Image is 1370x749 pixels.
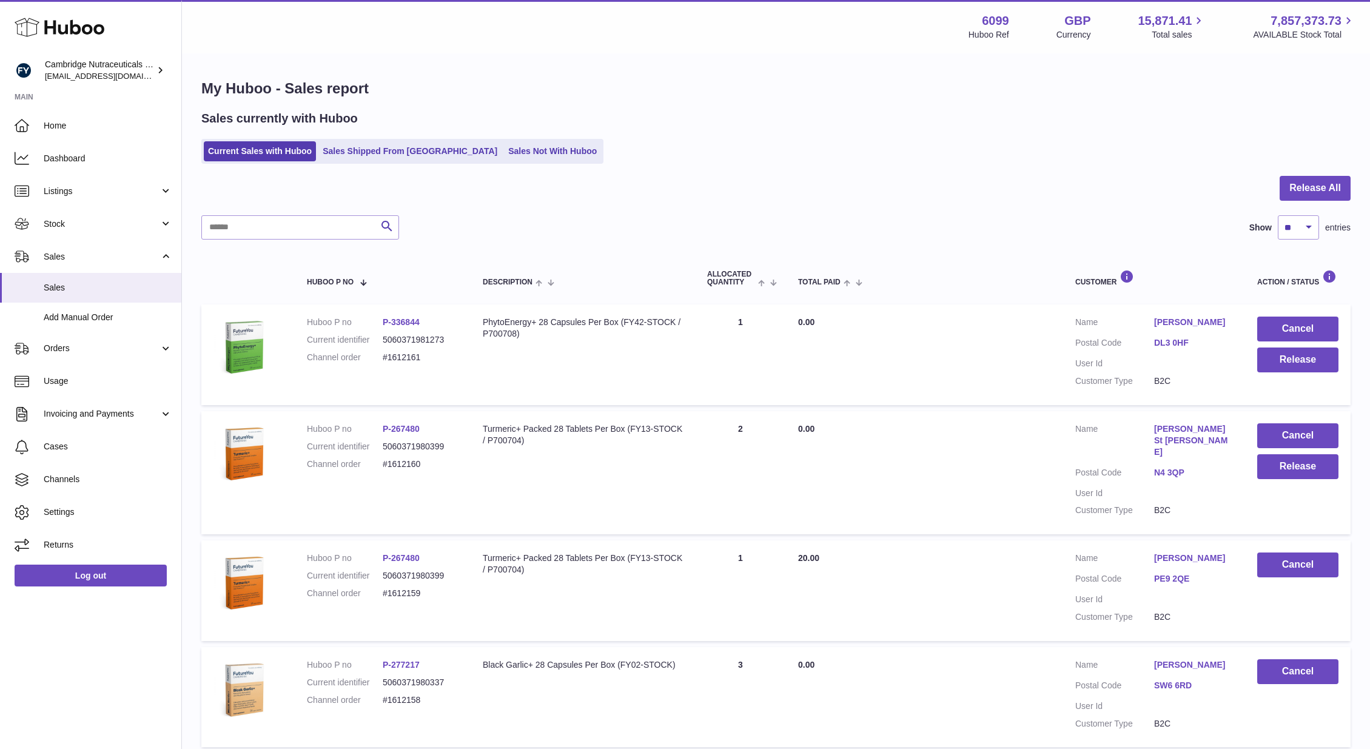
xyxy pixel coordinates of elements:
[1257,270,1338,286] div: Action / Status
[213,423,274,484] img: 60991619191506.png
[695,540,786,641] td: 1
[383,553,420,563] a: P-267480
[383,458,458,470] dd: #1612160
[798,317,814,327] span: 0.00
[307,317,383,328] dt: Huboo P no
[1154,505,1233,516] dd: B2C
[1325,222,1351,233] span: entries
[1075,573,1154,588] dt: Postal Code
[213,659,274,720] img: 1619195656.png
[1257,348,1338,372] button: Release
[483,423,683,446] div: Turmeric+ Packed 28 Tablets Per Box (FY13-STOCK / P700704)
[307,334,383,346] dt: Current identifier
[1138,13,1206,41] a: 15,871.41 Total sales
[307,278,354,286] span: Huboo P no
[383,677,458,688] dd: 5060371980337
[307,553,383,564] dt: Huboo P no
[201,79,1351,98] h1: My Huboo - Sales report
[1075,358,1154,369] dt: User Id
[969,29,1009,41] div: Huboo Ref
[1075,718,1154,730] dt: Customer Type
[15,565,167,586] a: Log out
[44,251,159,263] span: Sales
[44,441,172,452] span: Cases
[383,352,458,363] dd: #1612161
[707,270,755,286] span: ALLOCATED Quantity
[1075,594,1154,605] dt: User Id
[1154,553,1233,564] a: [PERSON_NAME]
[798,660,814,670] span: 0.00
[44,506,172,518] span: Settings
[1154,718,1233,730] dd: B2C
[44,375,172,387] span: Usage
[383,588,458,599] dd: #1612159
[307,677,383,688] dt: Current identifier
[1075,505,1154,516] dt: Customer Type
[1154,423,1233,458] a: [PERSON_NAME] St [PERSON_NAME]
[44,474,172,485] span: Channels
[1271,13,1341,29] span: 7,857,373.73
[1257,553,1338,577] button: Cancel
[307,588,383,599] dt: Channel order
[383,694,458,706] dd: #1612158
[1075,270,1233,286] div: Customer
[1075,375,1154,387] dt: Customer Type
[1257,423,1338,448] button: Cancel
[307,659,383,671] dt: Huboo P no
[798,553,819,563] span: 20.00
[201,110,358,127] h2: Sales currently with Huboo
[204,141,316,161] a: Current Sales with Huboo
[1075,680,1154,694] dt: Postal Code
[307,694,383,706] dt: Channel order
[318,141,502,161] a: Sales Shipped From [GEOGRAPHIC_DATA]
[1280,176,1351,201] button: Release All
[483,278,532,286] span: Description
[44,343,159,354] span: Orders
[44,186,159,197] span: Listings
[44,120,172,132] span: Home
[1154,680,1233,691] a: SW6 6RD
[1154,375,1233,387] dd: B2C
[1075,423,1154,461] dt: Name
[307,441,383,452] dt: Current identifier
[483,553,683,576] div: Turmeric+ Packed 28 Tablets Per Box (FY13-STOCK / P700704)
[1154,611,1233,623] dd: B2C
[1257,317,1338,341] button: Cancel
[695,647,786,748] td: 3
[383,334,458,346] dd: 5060371981273
[1138,13,1192,29] span: 15,871.41
[1154,659,1233,671] a: [PERSON_NAME]
[1257,454,1338,479] button: Release
[44,312,172,323] span: Add Manual Order
[383,441,458,452] dd: 5060371980399
[1075,659,1154,674] dt: Name
[1075,700,1154,712] dt: User Id
[15,61,33,79] img: huboo@camnutra.com
[1154,317,1233,328] a: [PERSON_NAME]
[1064,13,1090,29] strong: GBP
[1257,659,1338,684] button: Cancel
[45,59,154,82] div: Cambridge Nutraceuticals Ltd
[1056,29,1091,41] div: Currency
[383,424,420,434] a: P-267480
[44,539,172,551] span: Returns
[1075,467,1154,482] dt: Postal Code
[1253,13,1355,41] a: 7,857,373.73 AVAILABLE Stock Total
[45,71,178,81] span: [EMAIL_ADDRESS][DOMAIN_NAME]
[1075,553,1154,567] dt: Name
[213,317,274,377] img: 60991629976507.jpg
[798,424,814,434] span: 0.00
[44,218,159,230] span: Stock
[483,317,683,340] div: PhytoEnergy+ 28 Capsules Per Box (FY42-STOCK / P700708)
[1253,29,1355,41] span: AVAILABLE Stock Total
[44,408,159,420] span: Invoicing and Payments
[1075,488,1154,499] dt: User Id
[798,278,841,286] span: Total paid
[1249,222,1272,233] label: Show
[44,282,172,294] span: Sales
[982,13,1009,29] strong: 6099
[383,570,458,582] dd: 5060371980399
[1154,337,1233,349] a: DL3 0HF
[1154,573,1233,585] a: PE9 2QE
[1075,337,1154,352] dt: Postal Code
